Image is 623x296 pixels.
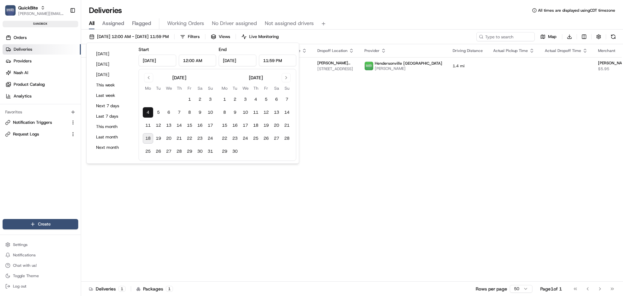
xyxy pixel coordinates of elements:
a: Deliveries [3,44,81,55]
button: 29 [184,146,195,157]
button: QuickBite [18,5,38,11]
span: Merchant [598,48,615,53]
button: 20 [164,133,174,144]
button: 19 [153,133,164,144]
span: Nash AI [14,70,28,76]
a: Notification Triggers [5,120,68,125]
div: Favorites [3,107,78,117]
span: [PERSON_NAME] Dropoff 1 [317,60,354,66]
button: [DATE] [93,60,132,69]
button: 3 [240,94,250,105]
span: • [54,118,56,123]
span: Pylon [65,161,79,166]
button: This month [93,122,132,131]
button: 19 [261,120,271,131]
span: Dropoff Location [317,48,348,53]
a: Product Catalog [3,79,81,90]
span: Toggle Theme [13,273,39,278]
button: 7 [174,107,184,118]
span: Filters [188,34,200,40]
button: Next 7 days [93,101,132,110]
th: Friday [184,85,195,92]
span: [DATE] [57,101,71,106]
button: Filters [177,32,202,41]
button: 14 [174,120,184,131]
button: This week [93,81,132,90]
img: 1736555255976-a54dd68f-1ca7-489b-9aae-adbdc363a1c4 [6,62,18,74]
span: [STREET_ADDRESS] [317,66,354,71]
th: Wednesday [164,85,174,92]
div: Start new chat [29,62,106,69]
button: Next month [93,143,132,152]
button: 1 [219,94,230,105]
input: Date [219,55,256,66]
button: 11 [143,120,153,131]
button: 5 [153,107,164,118]
span: Assigned [102,19,124,27]
button: Go to previous month [144,73,153,82]
th: Wednesday [240,85,250,92]
a: 📗Knowledge Base [4,143,52,154]
img: Jeff Sasse [6,95,17,105]
button: [PERSON_NAME][EMAIL_ADDRESS][DOMAIN_NAME] [18,11,65,16]
button: Log out [3,282,78,291]
button: 22 [219,133,230,144]
button: Toggle Theme [3,271,78,280]
a: Orders [3,32,81,43]
span: [PERSON_NAME] [375,66,442,71]
button: 28 [174,146,184,157]
button: Refresh [609,32,618,41]
button: 4 [250,94,261,105]
th: Monday [219,85,230,92]
button: 17 [205,120,215,131]
span: Providers [14,58,31,64]
button: 2 [195,94,205,105]
span: Product Catalog [14,82,45,87]
img: 1736555255976-a54dd68f-1ca7-489b-9aae-adbdc363a1c4 [13,119,18,124]
a: Powered byPylon [46,161,79,166]
button: 18 [143,133,153,144]
div: 1 [118,286,126,292]
button: Request Logs [3,129,78,139]
button: [DATE] [93,70,132,79]
th: Saturday [195,85,205,92]
span: Views [219,34,230,40]
button: 21 [174,133,184,144]
input: Time [179,55,216,66]
button: 21 [282,120,292,131]
span: All [89,19,94,27]
button: 28 [282,133,292,144]
div: Past conversations [6,84,42,90]
th: Friday [261,85,271,92]
button: 25 [250,133,261,144]
span: Hendersonville [GEOGRAPHIC_DATA] [375,61,442,66]
img: Jes Laurent [6,112,17,124]
button: [DATE] [93,49,132,58]
a: 💻API Documentation [52,143,107,154]
th: Sunday [282,85,292,92]
button: 3 [205,94,215,105]
button: 22 [184,133,195,144]
span: [PERSON_NAME] [20,101,53,106]
button: Views [208,32,233,41]
button: Last 7 days [93,112,132,121]
button: 30 [230,146,240,157]
span: Log out [13,284,26,289]
button: 31 [205,146,215,157]
button: 26 [153,146,164,157]
a: Providers [3,56,81,66]
th: Thursday [174,85,184,92]
button: 23 [195,133,205,144]
p: Rows per page [476,286,507,292]
button: 25 [143,146,153,157]
div: 📗 [6,146,12,151]
button: Map [537,32,559,41]
button: 6 [271,94,282,105]
button: 4 [143,107,153,118]
button: See all [101,83,118,91]
button: Notifications [3,251,78,260]
input: Clear [17,42,107,49]
button: 27 [271,133,282,144]
button: 10 [205,107,215,118]
span: Not assigned drivers [265,19,314,27]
